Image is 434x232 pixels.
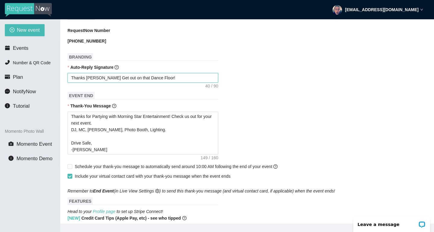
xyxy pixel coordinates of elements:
[17,156,52,161] span: Momento Demo
[155,189,159,193] span: setting
[13,74,23,80] span: Plan
[349,213,434,232] iframe: LiveChat chat widget
[93,189,114,193] b: End Event
[5,45,10,50] span: calendar
[5,103,10,108] span: info-circle
[5,24,45,36] button: plus-circleNew event
[17,141,52,147] span: Momento Event
[273,164,278,169] span: question-circle
[75,174,231,179] span: Include your virtual contact card with your thank-you message when the event ends
[13,89,36,94] span: NotifyNow
[68,197,93,205] span: FEATURES
[68,215,181,221] b: Credit Card Tips (Apple Pay, etc) - see who tipped
[13,103,30,109] span: Tutorial
[13,60,51,65] span: Number & QR Code
[70,65,113,70] b: Auto-Reply Signature
[68,92,95,100] span: EVENT END
[68,209,163,214] i: Head to your to set up Stripe Connect!
[68,27,110,34] b: RequestNow Number
[75,164,278,169] span: Schedule your thank-you message to automatically send around 10:00 AM following the end of your e...
[8,156,14,161] span: info-circle
[70,103,111,108] b: Thank-You Message
[13,45,28,51] span: Events
[420,8,423,11] span: down
[332,5,342,15] img: a332a32cb14e38eb31be48e7c9f4ce3c
[112,104,116,108] span: question-circle
[93,209,115,214] a: Profile page
[5,74,10,79] span: credit-card
[68,189,335,193] i: Remember to (in Live View Settings ) to send this thank-you message (and virtual contact card, if...
[68,112,218,154] textarea: Thanks for Partying with Morning Star Entertainment! Check us out for your next event. DJ, MC, [P...
[68,53,93,61] span: BRANDING
[68,216,80,221] span: [NEW]
[5,60,10,65] span: phone
[10,27,14,33] span: plus-circle
[8,141,14,146] span: camera
[115,65,119,69] span: question-circle
[345,7,419,12] strong: [EMAIL_ADDRESS][DOMAIN_NAME]
[68,73,218,83] textarea: Thanks fNow Get out on that Dance Floor!
[68,39,106,43] b: [PHONE_NUMBER]
[5,3,52,17] img: RequestNow
[17,26,40,34] span: New event
[182,215,187,221] span: question-circle
[5,89,10,94] span: message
